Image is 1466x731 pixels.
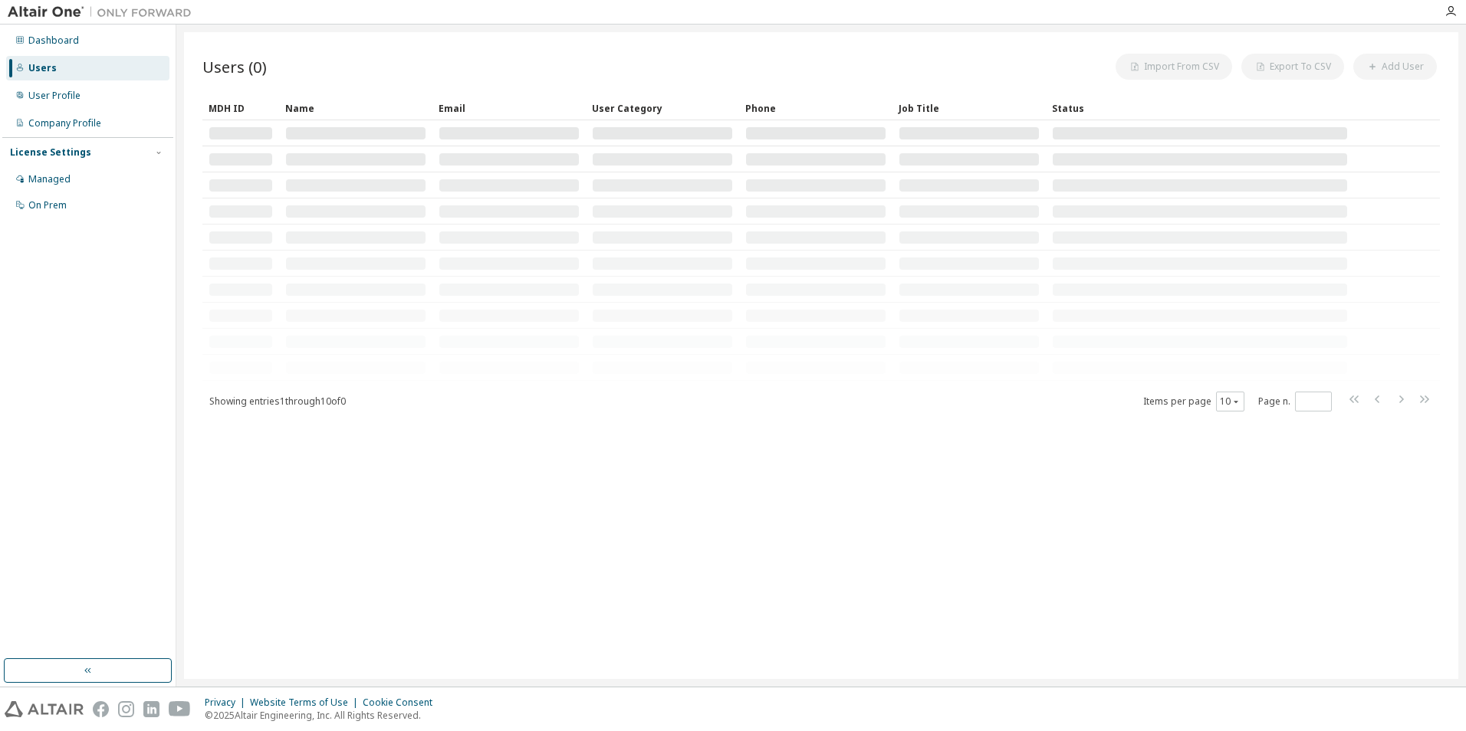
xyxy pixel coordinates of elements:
div: User Category [592,96,733,120]
div: Company Profile [28,117,101,129]
span: Showing entries 1 through 10 of 0 [209,395,346,408]
div: Privacy [205,697,250,709]
div: Job Title [899,96,1040,120]
div: MDH ID [209,96,273,120]
div: Managed [28,173,71,185]
img: linkedin.svg [143,701,159,717]
div: Status [1052,96,1348,120]
div: Users [28,62,57,74]
div: Dashboard [28,34,79,47]
img: Altair One [8,5,199,20]
div: On Prem [28,199,67,211]
div: User Profile [28,90,81,102]
div: Email [439,96,580,120]
button: 10 [1220,395,1241,408]
span: Users (0) [202,56,267,77]
img: instagram.svg [118,701,134,717]
button: Import From CSV [1116,54,1232,80]
div: License Settings [10,146,91,159]
p: © 2025 Altair Engineering, Inc. All Rights Reserved. [205,709,442,722]
div: Phone [745,96,886,120]
span: Items per page [1143,392,1244,411]
span: Page n. [1258,392,1332,411]
div: Name [285,96,426,120]
img: altair_logo.svg [5,701,84,717]
button: Add User [1353,54,1437,80]
button: Export To CSV [1241,54,1344,80]
img: youtube.svg [169,701,191,717]
div: Cookie Consent [363,697,442,709]
img: facebook.svg [93,701,109,717]
div: Website Terms of Use [250,697,363,709]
